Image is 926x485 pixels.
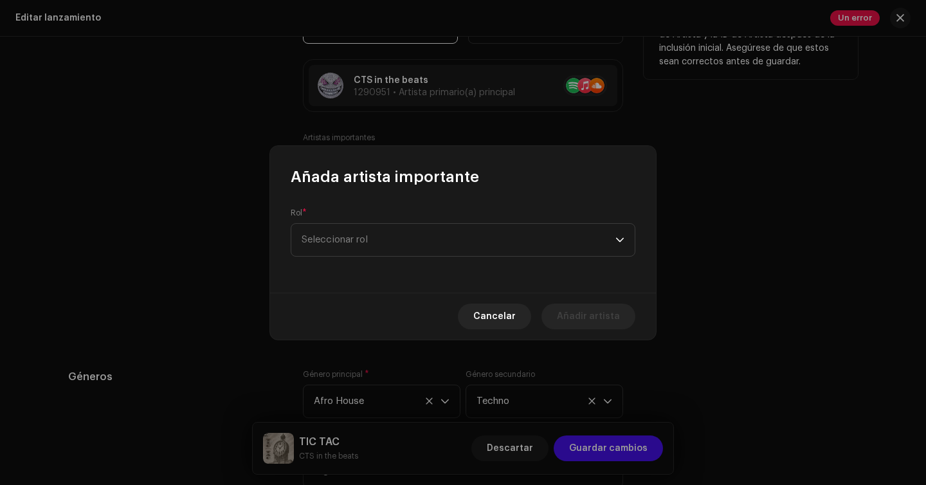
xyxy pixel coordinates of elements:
button: Añadir artista [541,304,635,329]
span: Cancelar [473,304,516,329]
span: Seleccionar rol [302,224,615,256]
div: dropdown trigger [615,224,624,256]
button: Cancelar [458,304,531,329]
label: Rol [291,208,307,218]
span: Añada artista importante [291,167,479,187]
span: Añadir artista [557,304,620,329]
